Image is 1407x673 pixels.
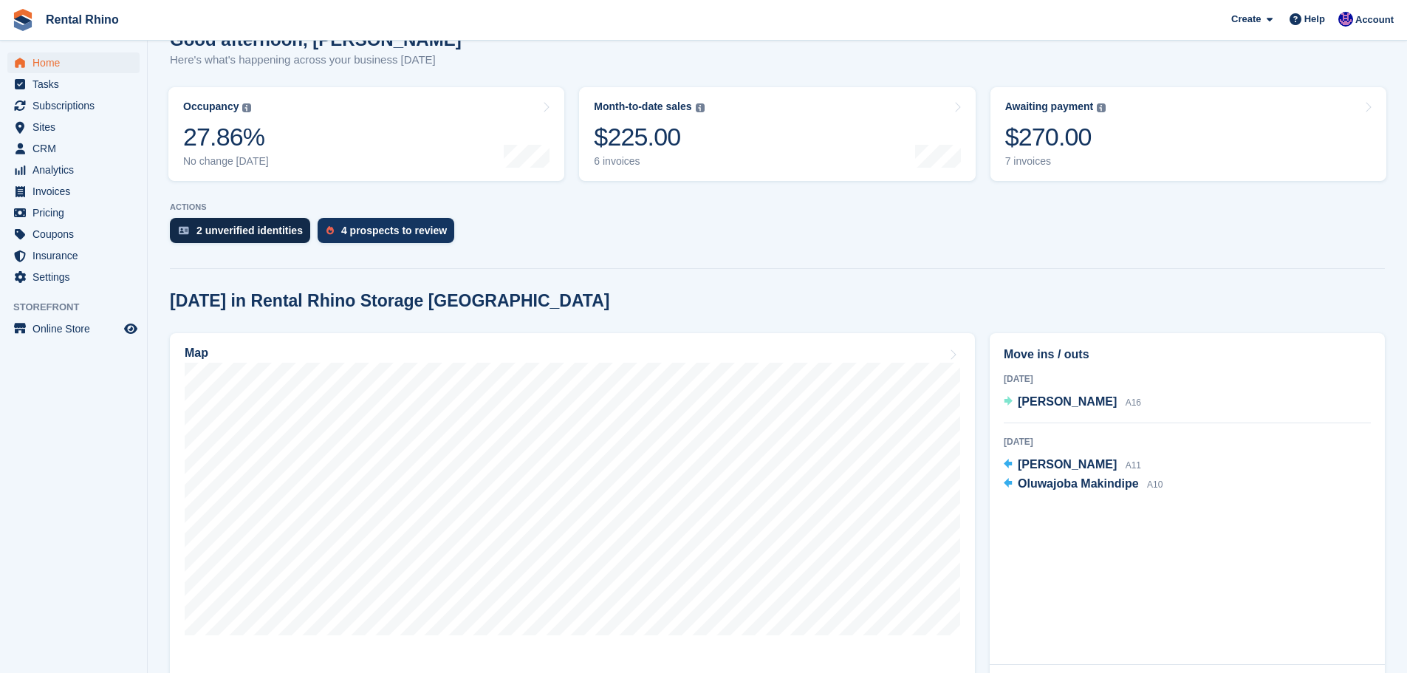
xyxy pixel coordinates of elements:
span: A10 [1147,479,1163,490]
img: icon-info-grey-7440780725fd019a000dd9b08b2336e03edf1995a4989e88bcd33f0948082b44.svg [696,103,705,112]
span: A11 [1126,460,1141,471]
span: Settings [32,267,121,287]
a: menu [7,95,140,116]
div: $225.00 [594,122,704,152]
a: Preview store [122,320,140,338]
div: 27.86% [183,122,269,152]
div: Awaiting payment [1005,100,1094,113]
span: Home [32,52,121,73]
a: menu [7,52,140,73]
h2: [DATE] in Rental Rhino Storage [GEOGRAPHIC_DATA] [170,291,609,311]
h2: Map [185,346,208,360]
span: Help [1304,12,1325,27]
div: Month-to-date sales [594,100,691,113]
img: verify_identity-adf6edd0f0f0b5bbfe63781bf79b02c33cf7c696d77639b501bdc392416b5a36.svg [179,226,189,235]
a: menu [7,181,140,202]
a: Oluwajoba Makindipe A10 [1004,475,1163,494]
div: 4 prospects to review [341,225,447,236]
div: 7 invoices [1005,155,1106,168]
h2: Move ins / outs [1004,346,1371,363]
img: icon-info-grey-7440780725fd019a000dd9b08b2336e03edf1995a4989e88bcd33f0948082b44.svg [1097,103,1106,112]
span: Sites [32,117,121,137]
span: [PERSON_NAME] [1018,458,1117,471]
span: [PERSON_NAME] [1018,395,1117,408]
img: Ari Kolas [1338,12,1353,27]
a: menu [7,138,140,159]
a: menu [7,267,140,287]
span: Subscriptions [32,95,121,116]
img: icon-info-grey-7440780725fd019a000dd9b08b2336e03edf1995a4989e88bcd33f0948082b44.svg [242,103,251,112]
span: Analytics [32,160,121,180]
span: CRM [32,138,121,159]
a: 4 prospects to review [318,218,462,250]
a: menu [7,245,140,266]
img: stora-icon-8386f47178a22dfd0bd8f6a31ec36ba5ce8667c1dd55bd0f319d3a0aa187defe.svg [12,9,34,31]
a: [PERSON_NAME] A11 [1004,456,1141,475]
a: Occupancy 27.86% No change [DATE] [168,87,564,181]
div: 2 unverified identities [196,225,303,236]
span: Storefront [13,300,147,315]
a: [PERSON_NAME] A16 [1004,393,1141,412]
span: Online Store [32,318,121,339]
a: menu [7,74,140,95]
a: Rental Rhino [40,7,125,32]
div: Occupancy [183,100,239,113]
p: ACTIONS [170,202,1385,212]
a: menu [7,202,140,223]
a: 2 unverified identities [170,218,318,250]
a: Awaiting payment $270.00 7 invoices [990,87,1386,181]
span: Pricing [32,202,121,223]
span: Oluwajoba Makindipe [1018,477,1139,490]
span: Tasks [32,74,121,95]
span: Account [1355,13,1394,27]
a: menu [7,117,140,137]
span: Insurance [32,245,121,266]
a: Month-to-date sales $225.00 6 invoices [579,87,975,181]
span: Invoices [32,181,121,202]
div: No change [DATE] [183,155,269,168]
span: Coupons [32,224,121,245]
div: [DATE] [1004,372,1371,386]
p: Here's what's happening across your business [DATE] [170,52,462,69]
div: [DATE] [1004,435,1371,448]
span: A16 [1126,397,1141,408]
a: menu [7,160,140,180]
a: menu [7,318,140,339]
div: 6 invoices [594,155,704,168]
div: $270.00 [1005,122,1106,152]
a: menu [7,224,140,245]
img: prospect-51fa495bee0391a8d652442698ab0144808aea92771e9ea1ae160a38d050c398.svg [326,226,334,235]
span: Create [1231,12,1261,27]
